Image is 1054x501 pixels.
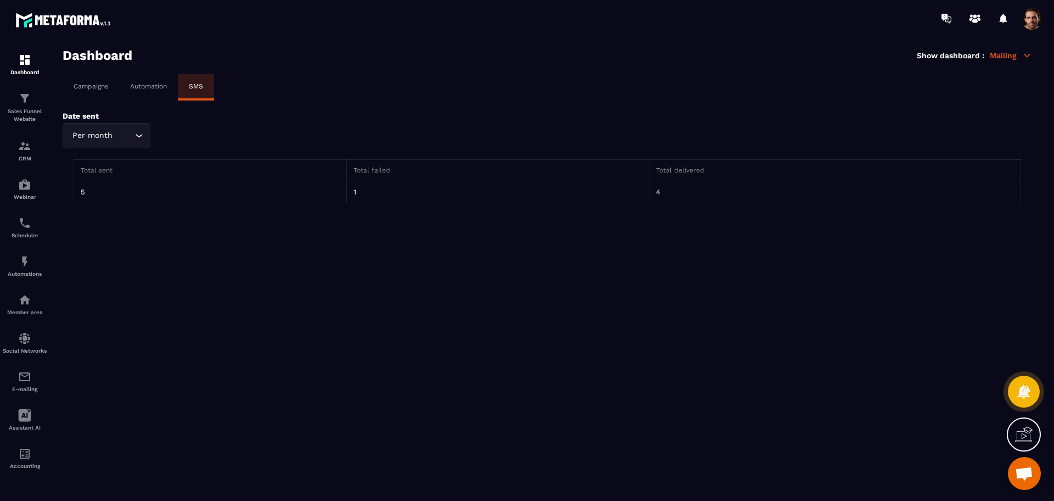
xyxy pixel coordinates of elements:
input: Search for option [115,130,132,142]
a: formationformationDashboard [3,45,47,83]
td: 5 [74,181,347,203]
h3: Dashboard [63,48,132,63]
p: Social Networks [3,348,47,354]
img: automations [18,255,31,268]
a: accountantaccountantAccounting [3,439,47,477]
p: Member area [3,309,47,315]
p: Dashboard [3,69,47,75]
a: schedulerschedulerScheduler [3,208,47,247]
a: formationformationSales Funnel Website [3,83,47,131]
a: automationsautomationsWebinar [3,170,47,208]
p: Scheduler [3,232,47,238]
p: Sales Funnel Website [3,108,47,123]
img: email [18,370,31,383]
p: Date sent [63,112,200,120]
p: CRM [3,155,47,162]
p: Show dashboard : [917,51,984,60]
p: Assistant AI [3,425,47,431]
p: SMS [189,82,203,90]
th: Total failed [347,160,649,181]
p: Accounting [3,463,47,469]
p: Automations [3,271,47,277]
img: accountant [18,447,31,460]
a: emailemailE-mailing [3,362,47,400]
p: Webinar [3,194,47,200]
a: social-networksocial-networkSocial Networks [3,324,47,362]
img: formation [18,92,31,105]
td: 4 [649,181,1021,203]
p: Campaigns [74,82,108,90]
a: automationsautomationsAutomations [3,247,47,285]
span: Per month [70,130,115,142]
img: logo [15,10,114,30]
img: formation [18,53,31,66]
a: Assistant AI [3,400,47,439]
th: Total delivered [649,160,1021,181]
td: 1 [347,181,649,203]
div: Mở cuộc trò chuyện [1008,457,1041,490]
p: Automation [130,82,167,90]
img: scheduler [18,216,31,230]
th: Total sent [74,160,347,181]
a: formationformationCRM [3,131,47,170]
img: automations [18,293,31,307]
p: Mailing [990,51,1032,60]
img: formation [18,140,31,153]
a: automationsautomationsMember area [3,285,47,324]
img: social-network [18,332,31,345]
img: automations [18,178,31,191]
p: E-mailing [3,386,47,392]
div: Search for option [63,123,150,148]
